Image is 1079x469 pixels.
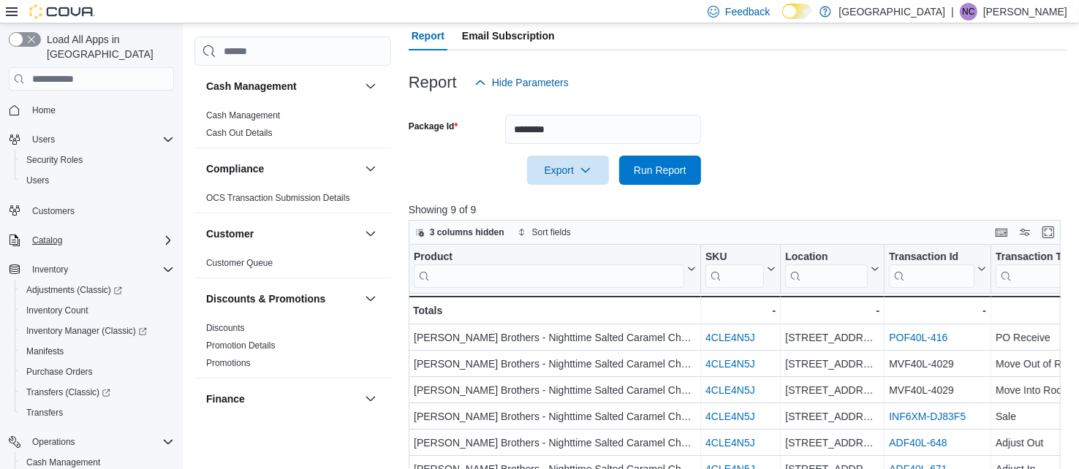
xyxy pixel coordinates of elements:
h3: Finance [206,392,245,406]
button: Catalog [3,230,180,251]
div: Location [785,251,868,264]
a: Customer Queue [206,258,273,268]
a: 4CLE4N5J [705,411,755,422]
button: Compliance [206,161,359,176]
button: Cash Management [206,79,359,94]
div: Discounts & Promotions [194,319,391,378]
a: Promotion Details [206,340,276,351]
button: Location [785,251,879,288]
button: Operations [26,433,81,451]
div: Transaction Id [889,251,974,264]
a: Adjustments (Classic) [15,280,180,300]
span: Report [412,21,444,50]
button: Enter fullscreen [1040,224,1057,241]
button: Users [26,131,61,148]
span: Cash Out Details [206,127,273,139]
a: 4CLE4N5J [705,437,755,449]
div: Customer [194,254,391,278]
a: Cash Management [206,110,280,121]
span: Users [20,172,174,189]
a: Inventory Manager (Classic) [15,321,180,341]
span: Inventory Manager (Classic) [20,322,174,340]
span: Users [32,134,55,145]
span: Run Report [634,163,686,178]
div: [PERSON_NAME] Brothers - Nighttime Salted Caramel Chocolates - 25mg [414,381,696,399]
button: Customer [362,225,379,243]
button: Inventory [3,259,180,280]
h3: Report [409,74,457,91]
span: NC [962,3,974,20]
h3: Discounts & Promotions [206,291,325,306]
div: [STREET_ADDRESS] [785,381,879,399]
div: MVF40L-4029 [889,381,986,399]
button: 3 columns hidden [409,224,510,241]
span: Catalog [26,232,174,249]
button: Operations [3,432,180,452]
div: Product [414,251,684,264]
a: Cash Out Details [206,128,273,138]
button: Display options [1016,224,1034,241]
a: ADF40L-648 [889,437,947,449]
button: Export [527,156,609,185]
div: [STREET_ADDRESS] [785,329,879,346]
span: Customers [26,201,174,219]
button: Users [3,129,180,150]
button: SKU [705,251,776,288]
div: - [705,302,776,319]
button: Transfers [15,403,180,423]
div: [STREET_ADDRESS] [785,355,879,373]
div: [PERSON_NAME] Brothers - Nighttime Salted Caramel Chocolates - 25mg [414,408,696,425]
span: Inventory Manager (Classic) [26,325,147,337]
p: | [951,3,954,20]
div: [PERSON_NAME] Brothers - Nighttime Salted Caramel Chocolates - 25mg [414,355,696,373]
div: [STREET_ADDRESS] [785,408,879,425]
button: Manifests [15,341,180,362]
button: Inventory Count [15,300,180,321]
span: Transfers [20,404,174,422]
span: Security Roles [26,154,83,166]
button: Sort fields [512,224,577,241]
button: Transaction Id [889,251,986,288]
a: Transfers (Classic) [20,384,116,401]
a: OCS Transaction Submission Details [206,193,350,203]
span: Sort fields [532,226,571,238]
a: Purchase Orders [20,363,99,381]
button: Finance [206,392,359,406]
span: Inventory [32,264,68,275]
a: INF6XM-DJ83F5 [889,411,966,422]
button: Product [414,251,696,288]
a: Home [26,102,61,119]
button: Discounts & Promotions [362,290,379,308]
div: [PERSON_NAME] Brothers - Nighttime Salted Caramel Chocolates - 25mg [414,434,696,451]
span: Inventory Count [26,305,88,316]
button: Cash Management [362,77,379,95]
button: Run Report [619,156,701,185]
span: Customers [32,205,75,217]
span: Security Roles [20,151,174,169]
span: Hide Parameters [492,75,569,90]
span: Home [32,104,56,116]
button: Home [3,99,180,121]
button: Customers [3,199,180,221]
span: Users [26,131,174,148]
a: Transfers [20,404,69,422]
span: Export [536,156,600,185]
a: Customers [26,202,80,220]
a: 4CLE4N5J [705,332,755,343]
h3: Compliance [206,161,264,176]
span: Catalog [32,234,62,246]
div: [STREET_ADDRESS] [785,434,879,451]
h3: Cash Management [206,79,297,94]
span: Home [26,101,174,119]
div: Product [414,251,684,288]
span: Operations [32,436,75,448]
input: Dark Mode [782,4,813,19]
span: Manifests [26,346,64,357]
div: Transaction Id URL [889,251,974,288]
button: Keyboard shortcuts [993,224,1010,241]
div: Location [785,251,868,288]
button: Discounts & Promotions [206,291,359,306]
h3: Customer [206,226,254,241]
div: Totals [413,302,696,319]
